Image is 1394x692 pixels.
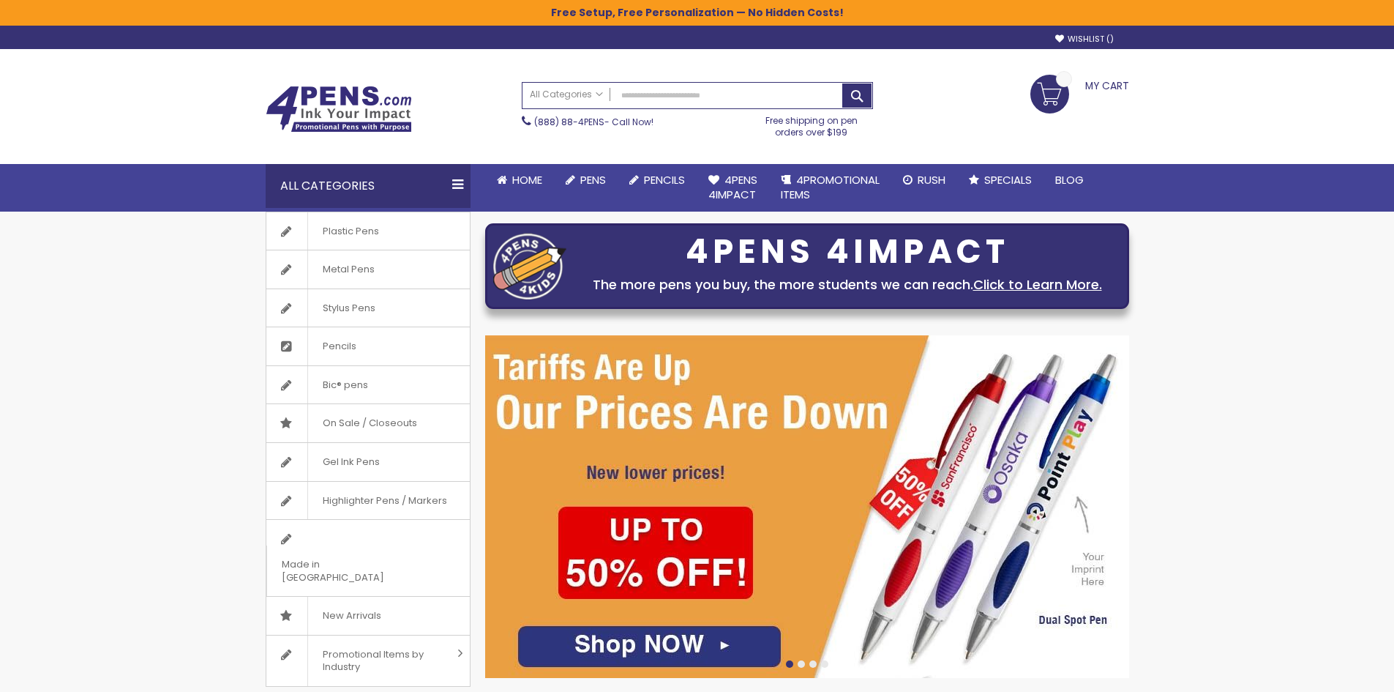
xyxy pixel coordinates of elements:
span: Rush [918,172,945,187]
a: On Sale / Closeouts [266,404,470,442]
span: New Arrivals [307,597,396,635]
a: Metal Pens [266,250,470,289]
div: 4PENS 4IMPACT [574,237,1121,267]
a: Home [485,164,554,196]
a: Highlighter Pens / Markers [266,482,470,520]
span: Home [512,172,542,187]
span: On Sale / Closeouts [307,404,432,442]
a: Wishlist [1055,34,1114,45]
a: Gel Ink Pens [266,443,470,481]
a: Bic® pens [266,366,470,404]
a: Made in [GEOGRAPHIC_DATA] [266,520,470,596]
span: 4PROMOTIONAL ITEMS [781,172,880,202]
img: 4Pens Custom Pens and Promotional Products [266,86,412,133]
a: Pens [554,164,618,196]
a: Pencils [618,164,697,196]
a: New Arrivals [266,597,470,635]
a: Specials [957,164,1043,196]
a: Rush [891,164,957,196]
span: Specials [984,172,1032,187]
a: Pencils [266,327,470,365]
span: Pencils [644,172,685,187]
img: /cheap-promotional-products.html [485,335,1129,678]
span: Plastic Pens [307,212,394,250]
span: Bic® pens [307,366,383,404]
span: Blog [1055,172,1084,187]
a: All Categories [522,83,610,107]
a: Plastic Pens [266,212,470,250]
span: Promotional Items by Industry [307,636,452,686]
div: All Categories [266,164,471,208]
span: Made in [GEOGRAPHIC_DATA] [266,546,433,596]
div: The more pens you buy, the more students we can reach. [574,275,1121,295]
span: Metal Pens [307,250,389,289]
span: Gel Ink Pens [307,443,394,481]
a: (888) 88-4PENS [534,116,604,128]
a: Promotional Items by Industry [266,636,470,686]
a: Stylus Pens [266,289,470,327]
a: 4Pens4impact [697,164,769,212]
span: 4Pens 4impact [708,172,757,202]
span: - Call Now! [534,116,653,128]
a: Click to Learn More. [973,275,1102,294]
span: Pencils [307,327,371,365]
a: Blog [1043,164,1095,196]
span: All Categories [530,89,603,100]
img: four_pen_logo.png [493,233,566,300]
a: 4PROMOTIONALITEMS [769,164,891,212]
span: Stylus Pens [307,289,390,327]
span: Highlighter Pens / Markers [307,482,462,520]
span: Pens [580,172,606,187]
div: Free shipping on pen orders over $199 [750,109,873,138]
